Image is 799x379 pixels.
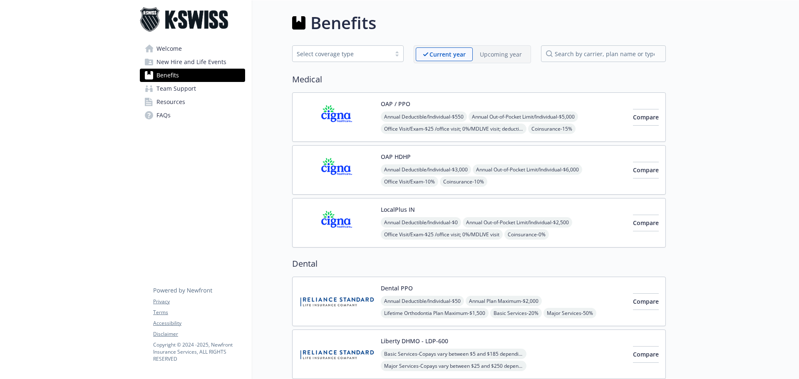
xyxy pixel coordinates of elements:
span: Team Support [156,82,196,95]
a: Accessibility [153,320,245,327]
span: Annual Out-of-Pocket Limit/Individual - $5,000 [469,111,578,122]
button: Liberty DHMO - LDP-600 [381,337,448,345]
span: Lifetime Orthodontia Plan Maximum - $1,500 [381,308,489,318]
span: Coinsurance - 10% [440,176,487,187]
a: New Hire and Life Events [140,55,245,69]
img: Reliance Standard Life Insurance Company carrier logo [299,284,374,319]
button: Compare [633,162,659,178]
span: Compare [633,113,659,121]
p: Upcoming year [480,50,522,59]
a: Welcome [140,42,245,55]
a: Privacy [153,298,245,305]
span: Office Visit/Exam - $25 /office visit; 0%/MDLIVE visit [381,229,503,240]
span: Major Services - Copays vary between $25 and $250 depending on services [381,361,526,371]
button: Compare [633,293,659,310]
a: Terms [153,309,245,316]
img: CIGNA carrier logo [299,99,374,135]
button: Compare [633,346,659,363]
span: Compare [633,219,659,227]
span: Coinsurance - 15% [528,124,576,134]
span: Annual Out-of-Pocket Limit/Individual - $2,500 [463,217,572,228]
a: Disclaimer [153,330,245,338]
span: Basic Services - Copays vary between $5 and $185 depending on specific services [381,349,526,359]
span: Annual Plan Maximum - $2,000 [466,296,542,306]
span: Resources [156,95,185,109]
span: FAQs [156,109,171,122]
button: Dental PPO [381,284,413,292]
span: Benefits [156,69,179,82]
span: Office Visit/Exam - $25 /office visit; 0%/MDLIVE visit; deductible does not apply [381,124,526,134]
img: CIGNA carrier logo [299,152,374,188]
span: Annual Deductible/Individual - $550 [381,111,467,122]
p: Current year [429,50,466,59]
img: Reliance Standard Life Insurance Company carrier logo [299,337,374,372]
button: LocalPlus IN [381,205,415,214]
a: Team Support [140,82,245,95]
span: New Hire and Life Events [156,55,226,69]
input: search by carrier, plan name or type [541,45,666,62]
span: Welcome [156,42,182,55]
h2: Medical [292,73,666,86]
button: Compare [633,215,659,231]
span: Basic Services - 20% [490,308,542,318]
span: Compare [633,350,659,358]
a: Benefits [140,69,245,82]
div: Select coverage type [297,50,387,58]
span: Compare [633,297,659,305]
span: Compare [633,166,659,174]
a: FAQs [140,109,245,122]
span: Coinsurance - 0% [504,229,549,240]
span: Annual Out-of-Pocket Limit/Individual - $6,000 [473,164,582,175]
span: Annual Deductible/Individual - $0 [381,217,461,228]
a: Resources [140,95,245,109]
span: Annual Deductible/Individual - $3,000 [381,164,471,175]
button: OAP HDHP [381,152,411,161]
p: Copyright © 2024 - 2025 , Newfront Insurance Services, ALL RIGHTS RESERVED [153,341,245,362]
span: Annual Deductible/Individual - $50 [381,296,464,306]
h2: Dental [292,258,666,270]
button: Compare [633,109,659,126]
img: CIGNA carrier logo [299,205,374,240]
h1: Benefits [310,10,376,35]
span: Office Visit/Exam - 10% [381,176,438,187]
button: OAP / PPO [381,99,410,108]
span: Major Services - 50% [543,308,596,318]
